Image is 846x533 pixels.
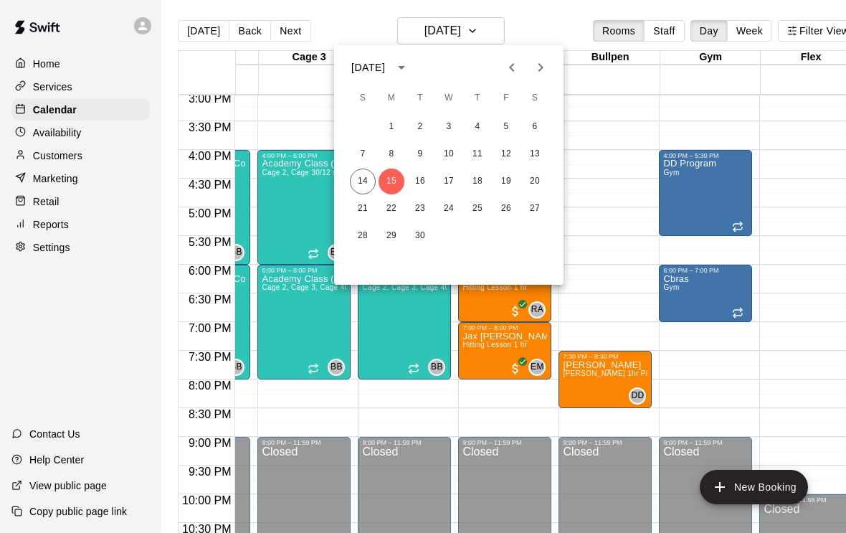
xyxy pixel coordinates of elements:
[407,223,433,249] button: 30
[493,84,519,113] span: Friday
[351,60,385,75] div: [DATE]
[498,53,526,82] button: Previous month
[350,169,376,194] button: 14
[526,53,555,82] button: Next month
[493,169,519,194] button: 19
[379,223,404,249] button: 29
[522,169,548,194] button: 20
[465,141,490,167] button: 11
[350,84,376,113] span: Sunday
[350,196,376,222] button: 21
[436,169,462,194] button: 17
[436,84,462,113] span: Wednesday
[407,141,433,167] button: 9
[465,84,490,113] span: Thursday
[350,223,376,249] button: 28
[379,169,404,194] button: 15
[389,55,414,80] button: calendar view is open, switch to year view
[465,114,490,140] button: 4
[407,169,433,194] button: 16
[407,196,433,222] button: 23
[436,114,462,140] button: 3
[407,114,433,140] button: 2
[407,84,433,113] span: Tuesday
[465,169,490,194] button: 18
[465,196,490,222] button: 25
[436,141,462,167] button: 10
[522,84,548,113] span: Saturday
[493,141,519,167] button: 12
[522,114,548,140] button: 6
[350,141,376,167] button: 7
[522,141,548,167] button: 13
[379,196,404,222] button: 22
[493,196,519,222] button: 26
[493,114,519,140] button: 5
[436,196,462,222] button: 24
[379,141,404,167] button: 8
[379,84,404,113] span: Monday
[522,196,548,222] button: 27
[379,114,404,140] button: 1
